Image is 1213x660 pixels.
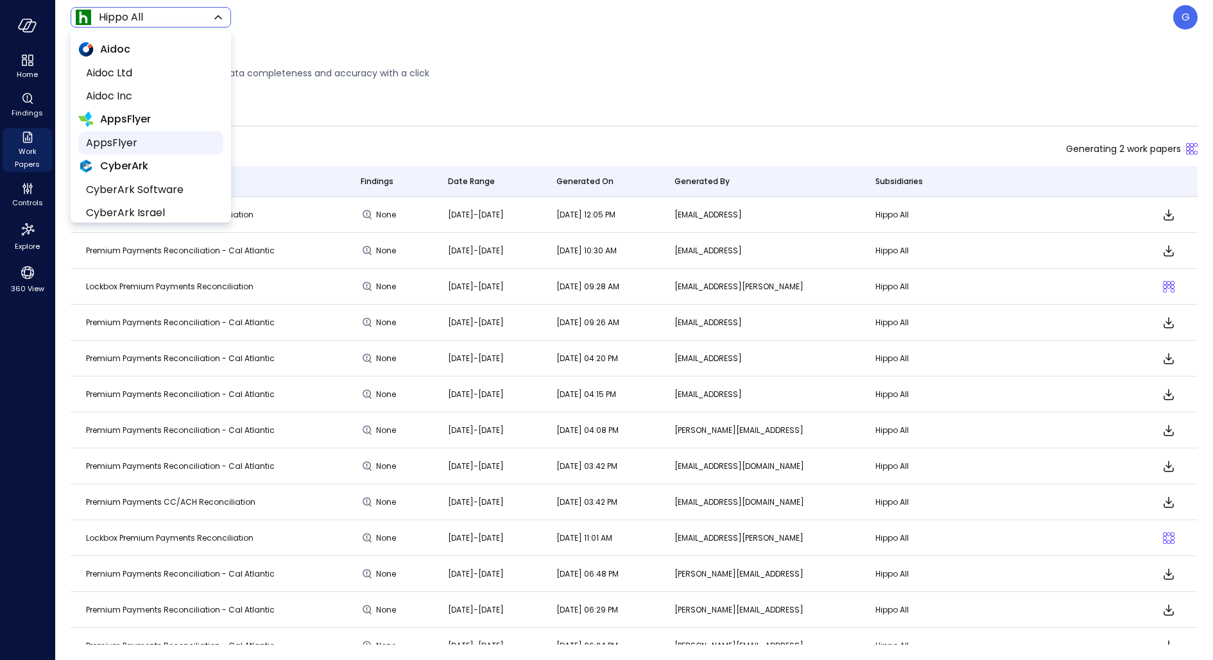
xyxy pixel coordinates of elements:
span: CyberArk Software [86,182,213,198]
img: AppsFlyer [78,112,94,127]
img: Aidoc [78,42,94,57]
span: CyberArk [100,158,148,174]
li: Aidoc Inc [78,85,223,108]
span: AppsFlyer [86,135,213,151]
li: AppsFlyer [78,131,223,155]
span: Aidoc [100,42,130,57]
li: CyberArk Software [78,178,223,201]
span: Aidoc Inc [86,89,213,104]
img: CyberArk [78,158,94,174]
span: AppsFlyer [100,112,151,127]
span: Aidoc Ltd [86,65,213,81]
li: CyberArk Israel [78,201,223,224]
li: Aidoc Ltd [78,62,223,85]
span: CyberArk Israel [86,205,213,221]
